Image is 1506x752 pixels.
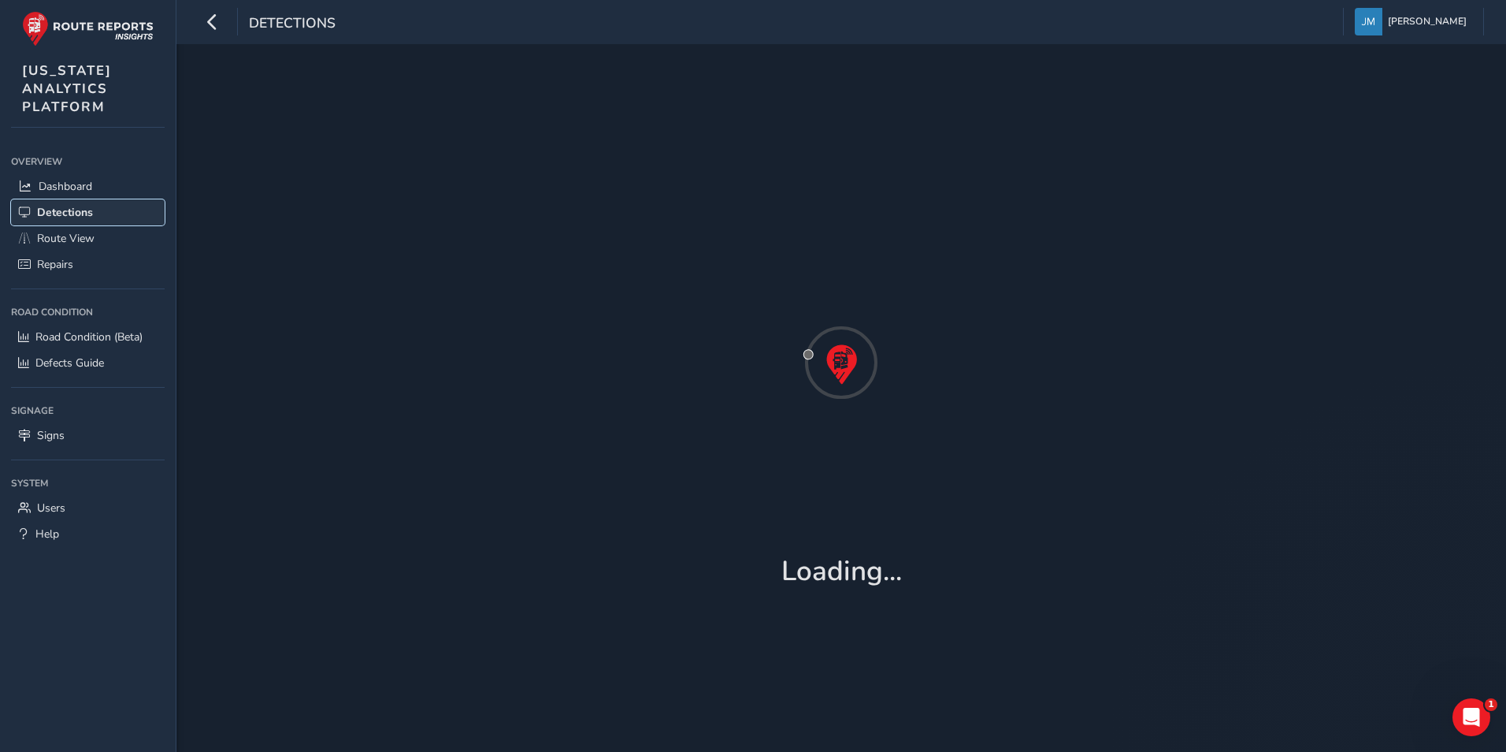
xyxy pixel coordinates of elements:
[37,205,93,220] span: Detections
[137,129,181,146] div: • [DATE]
[137,71,181,87] div: • [DATE]
[781,555,902,588] h1: Loading...
[11,423,165,449] a: Signs
[1355,8,1382,35] img: diamond-layout
[11,150,165,173] div: Overview
[11,399,165,423] div: Signage
[11,225,165,251] a: Route View
[11,300,165,324] div: Road Condition
[11,495,165,521] a: Users
[37,501,65,516] span: Users
[72,415,243,447] button: Send us a message
[18,55,50,87] div: Profile image for Route-Reports
[22,61,112,116] span: [US_STATE] ANALYTICS PLATFORM
[11,251,165,277] a: Repairs
[11,199,165,225] a: Detections
[37,428,65,443] span: Signs
[37,231,95,246] span: Route View
[11,173,165,199] a: Dashboard
[276,6,305,35] div: Close
[1355,8,1472,35] button: [PERSON_NAME]
[224,531,249,542] span: Help
[11,521,165,547] a: Help
[56,114,1364,127] span: Hi [PERSON_NAME], Welcome to Route Reports! We have articles which will help you get started, che...
[1388,8,1467,35] span: [PERSON_NAME]
[35,329,143,344] span: Road Condition (Beta)
[1452,698,1490,736] iframe: Intercom live chat
[11,350,165,376] a: Defects Guide
[56,56,333,69] span: Check out how to navigate Route View here!
[35,356,104,370] span: Defects Guide
[158,492,315,555] button: Help
[117,7,202,34] h1: Messages
[11,324,165,350] a: Road Condition (Beta)
[11,471,165,495] div: System
[56,129,134,146] div: Route-Reports
[1485,698,1497,711] span: 1
[249,13,336,35] span: Detections
[35,527,59,542] span: Help
[48,531,109,542] span: Messages
[56,71,134,87] div: Route-Reports
[18,114,50,145] div: Profile image for Route-Reports
[22,11,154,47] img: rr logo
[39,179,92,194] span: Dashboard
[37,257,73,272] span: Repairs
